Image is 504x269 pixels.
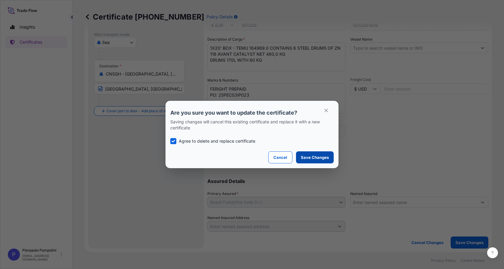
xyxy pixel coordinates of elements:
button: Cancel [268,151,292,163]
p: Cancel [273,154,287,160]
p: Agree to delete and replace certificate [179,138,255,144]
p: Saving changes will cancel this existing certificate and replace it with a new certificate [170,119,334,131]
button: Save Changes [296,151,334,163]
p: Are you sure you want to update the certificate? [170,109,334,116]
p: Save Changes [301,154,329,160]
